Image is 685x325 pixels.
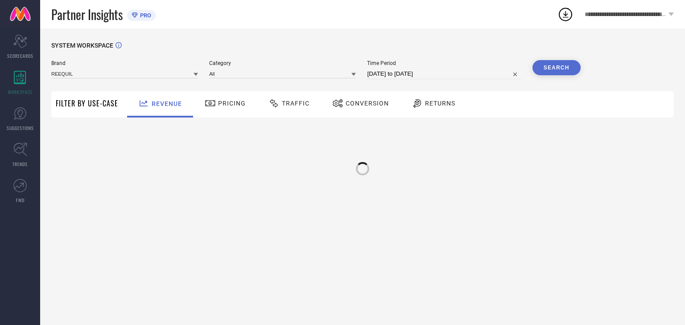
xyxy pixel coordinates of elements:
[367,60,521,66] span: Time Period
[282,100,309,107] span: Traffic
[51,60,198,66] span: Brand
[16,197,25,203] span: FWD
[367,69,521,79] input: Select time period
[7,53,33,59] span: SCORECARDS
[51,42,113,49] span: SYSTEM WORKSPACE
[425,100,455,107] span: Returns
[8,89,33,95] span: WORKSPACE
[218,100,246,107] span: Pricing
[557,6,574,22] div: Open download list
[56,98,118,109] span: Filter By Use-Case
[209,60,356,66] span: Category
[51,5,123,24] span: Partner Insights
[12,161,28,167] span: TRENDS
[532,60,581,75] button: Search
[7,125,34,131] span: SUGGESTIONS
[346,100,389,107] span: Conversion
[152,100,182,107] span: Revenue
[138,12,151,19] span: PRO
